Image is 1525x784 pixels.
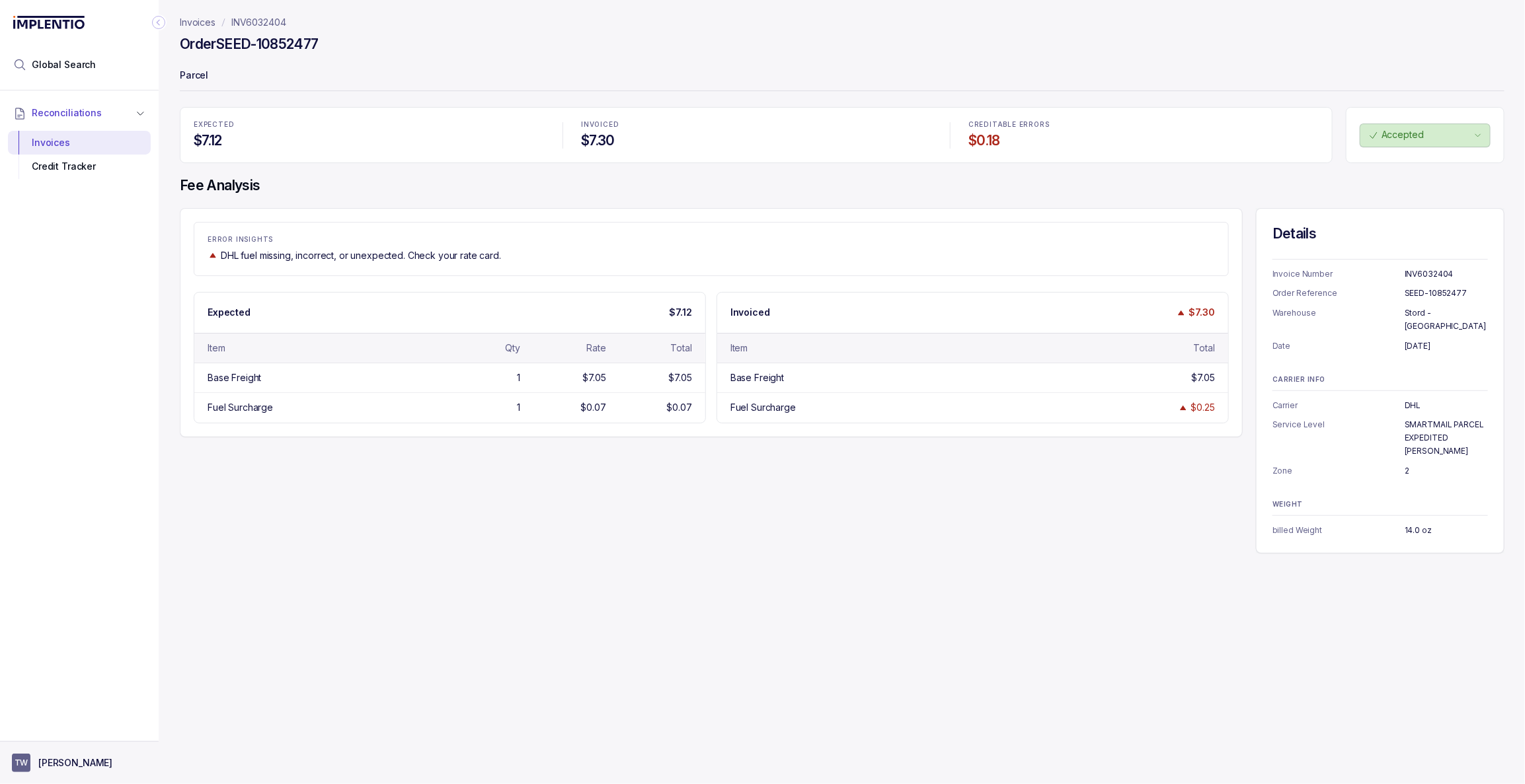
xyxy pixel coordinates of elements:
p: Service Level [1272,418,1405,457]
img: trend image [1178,403,1189,413]
button: User initials[PERSON_NAME] [12,754,147,772]
button: Accepted [1360,124,1491,147]
p: Invoice Number [1272,267,1405,281]
div: $7.05 [669,371,692,384]
p: CREDITABLE ERRORS [968,121,1319,129]
p: $7.12 [670,306,692,319]
p: Stord - [GEOGRAPHIC_DATA] [1405,306,1488,332]
p: [DATE] [1405,339,1488,353]
ul: Information Summary [1272,524,1488,537]
div: $0.25 [1191,401,1215,414]
p: INVOICED [581,121,931,129]
div: Item [730,341,748,355]
p: billed Weight [1272,524,1405,537]
p: 14.0 oz [1405,524,1488,537]
div: Fuel Surcharge [730,401,796,414]
div: Item [208,341,225,355]
div: Fuel Surcharge [208,401,273,414]
p: Invoiced [730,306,770,319]
div: Base Freight [730,371,784,384]
div: $0.07 [667,401,692,414]
p: 2 [1405,464,1488,478]
p: Zone [1272,464,1405,478]
p: DHL fuel missing, incorrect, or unexpected. Check your rate card. [221,249,501,262]
div: Base Freight [208,371,261,384]
h4: Order SEED-10852477 [180,35,319,53]
ul: Information Summary [1272,399,1488,477]
p: Warehouse [1272,306,1405,332]
nav: breadcrumb [180,16,286,29]
div: $7.05 [583,371,606,384]
a: Invoices [180,16,215,29]
p: Expected [208,306,251,319]
p: [PERSON_NAME] [38,756,112,769]
img: trend image [1176,308,1187,318]
ul: Information Summary [1272,267,1488,352]
p: $7.30 [1189,306,1215,319]
button: Reconciliations [8,98,151,127]
p: Order Reference [1272,287,1405,300]
div: Collapse Icon [151,15,167,30]
h4: $7.30 [581,131,931,150]
h4: Details [1272,225,1488,243]
span: User initials [12,754,30,772]
div: $7.05 [1192,371,1215,384]
span: Global Search [32,58,96,71]
img: trend image [208,250,218,260]
p: CARRIER INFO [1272,376,1488,384]
div: Reconciliations [8,128,151,182]
p: Parcel [180,63,1505,90]
h4: Fee Analysis [180,176,1505,195]
h4: $7.12 [194,131,544,150]
p: ERROR INSIGHTS [208,236,1215,244]
div: Rate [586,341,606,355]
div: Total [671,341,692,355]
span: Reconciliations [32,106,102,120]
p: INV6032404 [1405,267,1488,281]
p: DHL [1405,399,1488,412]
div: 1 [517,371,520,384]
div: 1 [517,401,520,414]
p: SEED-10852477 [1405,287,1488,300]
h4: $0.18 [968,131,1319,150]
div: Total [1194,341,1215,355]
a: INV6032404 [231,16,286,29]
div: Invoices [19,131,140,155]
div: Credit Tracker [19,155,140,178]
p: SMARTMAIL PARCEL EXPEDITED [PERSON_NAME] [1405,418,1488,457]
div: Qty [505,341,520,355]
p: EXPECTED [194,121,544,129]
p: Accepted [1382,128,1471,141]
p: WEIGHT [1272,501,1488,509]
p: Date [1272,339,1405,353]
div: $0.07 [581,401,606,414]
p: Carrier [1272,399,1405,412]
